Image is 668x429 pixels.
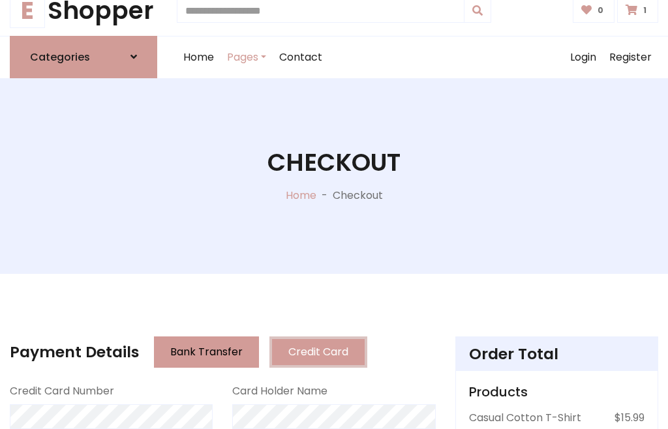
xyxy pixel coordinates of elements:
[10,343,139,361] h4: Payment Details
[603,37,658,78] a: Register
[594,5,607,16] span: 0
[564,37,603,78] a: Login
[154,336,259,368] button: Bank Transfer
[469,410,581,426] p: Casual Cotton T-Shirt
[30,51,90,63] h6: Categories
[10,383,114,399] label: Credit Card Number
[232,383,327,399] label: Card Holder Name
[220,37,273,78] a: Pages
[469,345,645,363] h4: Order Total
[333,188,383,203] p: Checkout
[10,36,157,78] a: Categories
[267,148,401,177] h1: Checkout
[469,384,645,400] h5: Products
[286,188,316,203] a: Home
[269,336,367,368] button: Credit Card
[177,37,220,78] a: Home
[316,188,333,203] p: -
[640,5,650,16] span: 1
[615,410,645,426] p: $15.99
[273,37,329,78] a: Contact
